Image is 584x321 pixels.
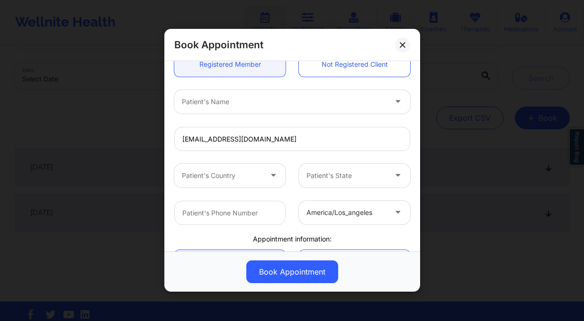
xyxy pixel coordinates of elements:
input: Patient's Email [174,127,410,151]
a: Not Registered Client [299,53,410,77]
a: Registered Member [174,53,286,77]
div: america/los_angeles [306,201,386,224]
a: Single [174,250,286,274]
button: Book Appointment [246,261,338,284]
input: Patient's Phone Number [174,201,286,225]
a: Recurring [299,250,410,274]
h2: Book Appointment [174,38,263,51]
div: Appointment information: [168,234,417,244]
